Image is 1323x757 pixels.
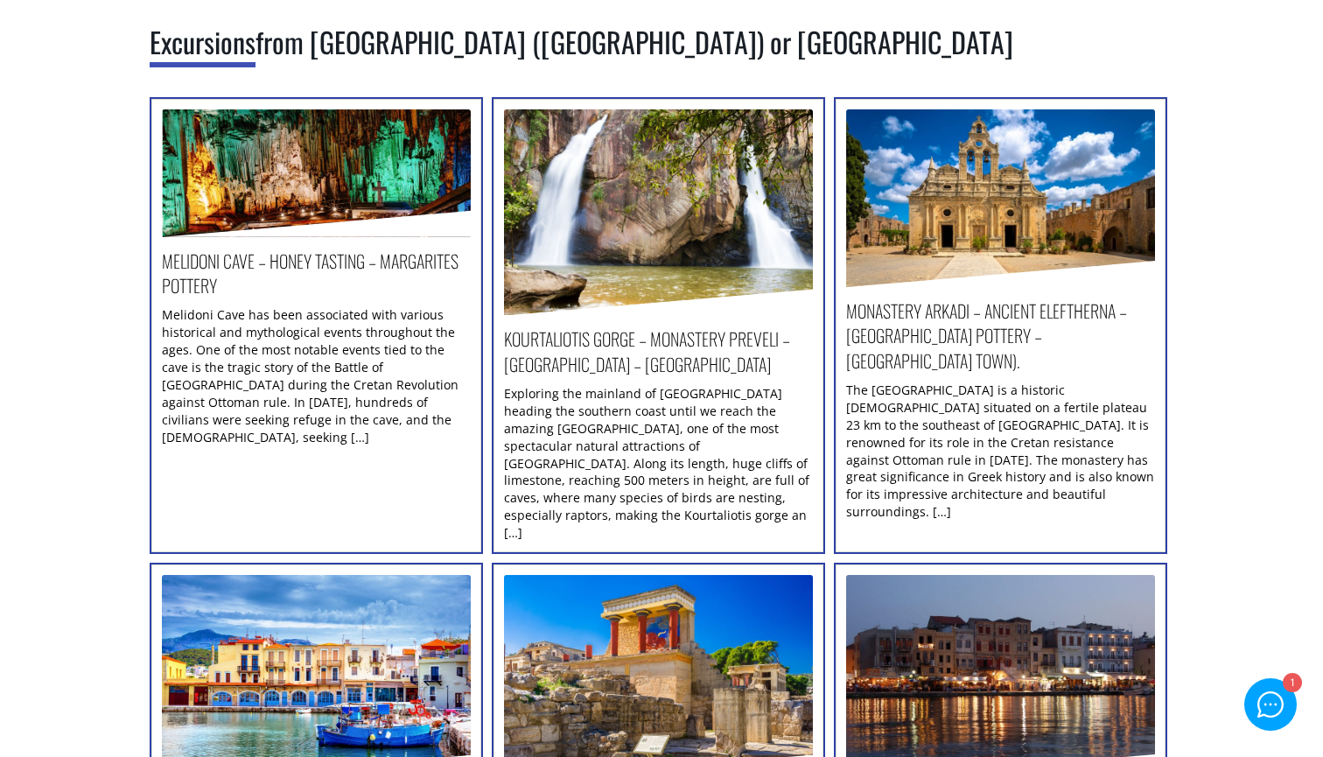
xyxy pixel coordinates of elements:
[504,524,813,541] a: Kourtaliotis Gorge – Monastery Preveli – [GEOGRAPHIC_DATA] – [GEOGRAPHIC_DATA]Exploring the mainl...
[1283,673,1302,692] div: 1
[162,306,471,445] div: Melidoni Cave has been associated with various historical and mythological events throughout the ...
[162,429,471,445] a: Melidoni cave – Honey tasting – Margarites potteryMelidoni Cave has been associated with various ...
[162,249,471,307] h2: Melidoni cave – Honey tasting – Margarites pottery
[150,19,1173,88] h2: from [GEOGRAPHIC_DATA] ([GEOGRAPHIC_DATA]) or [GEOGRAPHIC_DATA]
[504,326,813,385] h2: Kourtaliotis Gorge – Monastery Preveli – [GEOGRAPHIC_DATA] – [GEOGRAPHIC_DATA]
[150,21,255,67] span: Excursions
[504,385,813,542] div: Exploring the mainland of [GEOGRAPHIC_DATA] heading the southern coast until we reach the amazing...
[846,382,1155,521] div: The [GEOGRAPHIC_DATA] is a historic [DEMOGRAPHIC_DATA] situated on a fertile plateau 23 km to the...
[846,503,1155,520] a: Monastery Arkadi – Ancient Eleftherna – [GEOGRAPHIC_DATA] pottery – [GEOGRAPHIC_DATA] town).The [...
[846,298,1155,382] h2: Monastery Arkadi – Ancient Eleftherna – [GEOGRAPHIC_DATA] pottery – [GEOGRAPHIC_DATA] town).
